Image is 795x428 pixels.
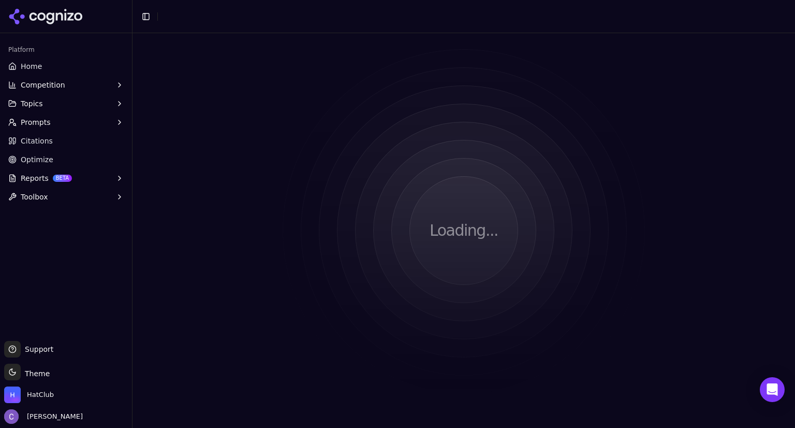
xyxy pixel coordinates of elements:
[4,151,128,168] a: Optimize
[4,95,128,112] button: Topics
[23,412,83,421] span: [PERSON_NAME]
[21,117,51,127] span: Prompts
[27,390,54,400] span: HatClub
[21,98,43,109] span: Topics
[53,175,72,182] span: BETA
[21,173,49,183] span: Reports
[21,61,42,72] span: Home
[4,170,128,187] button: ReportsBETA
[4,133,128,149] a: Citations
[430,221,498,240] p: Loading...
[4,41,128,58] div: Platform
[4,58,128,75] a: Home
[760,377,785,402] div: Open Intercom Messenger
[21,344,53,354] span: Support
[4,387,21,403] img: HatClub
[21,369,50,378] span: Theme
[21,154,53,165] span: Optimize
[4,409,83,424] button: Open user button
[4,114,128,131] button: Prompts
[21,80,65,90] span: Competition
[4,387,54,403] button: Open organization switcher
[21,192,48,202] span: Toolbox
[4,189,128,205] button: Toolbox
[4,77,128,93] button: Competition
[4,409,19,424] img: Chris Hayes
[21,136,53,146] span: Citations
